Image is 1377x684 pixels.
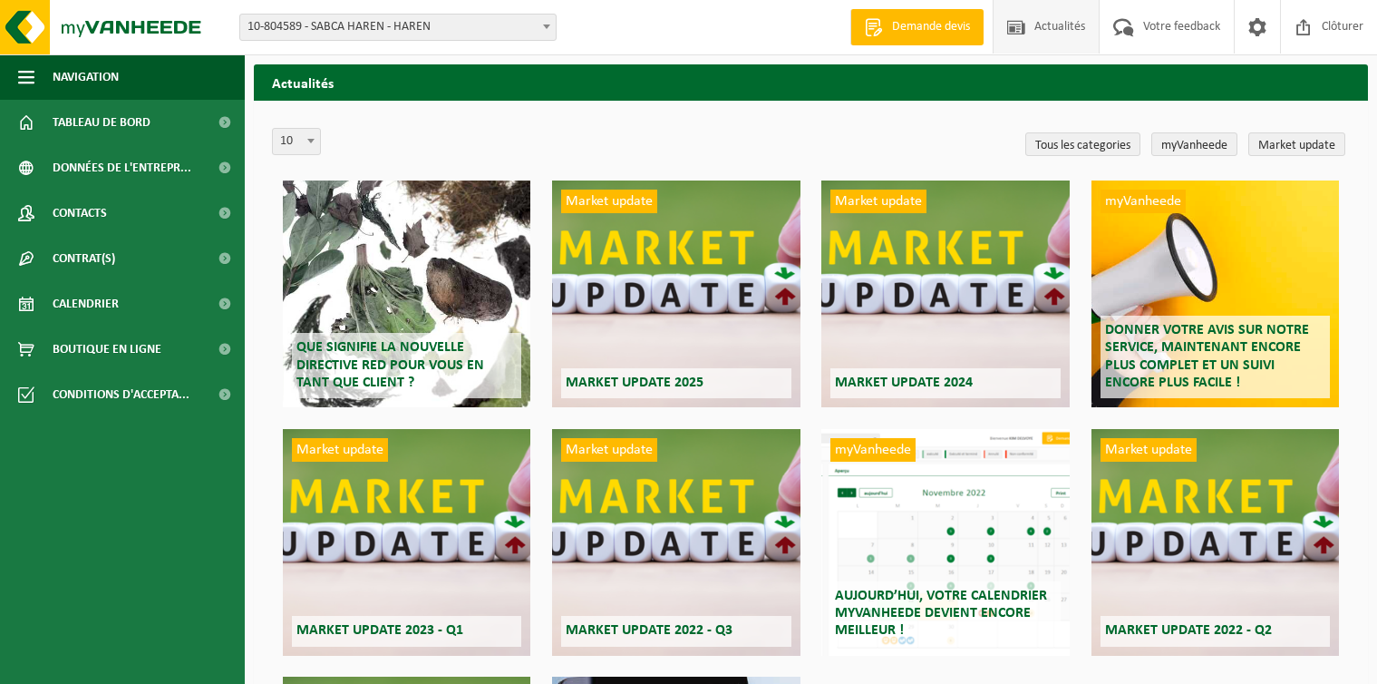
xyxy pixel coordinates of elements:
span: Navigation [53,54,119,100]
span: myVanheede [1101,190,1186,213]
a: Market update Market update 2022 - Q3 [552,429,800,656]
span: Tableau de bord [53,100,150,145]
span: Données de l'entrepr... [53,145,191,191]
h2: Actualités [254,64,1368,100]
span: Aujourd’hui, votre calendrier myVanheede devient encore meilleur ! [835,589,1047,638]
span: Market update [561,438,657,462]
span: Boutique en ligne [53,327,161,372]
span: Demande devis [887,18,975,36]
span: Conditions d'accepta... [53,372,189,417]
span: Contacts [53,191,107,236]
span: Market update [830,190,926,213]
span: Market update 2023 - Q1 [296,623,463,638]
a: Market update [1248,132,1345,156]
span: Que signifie la nouvelle directive RED pour vous en tant que client ? [296,340,484,389]
span: 10-804589 - SABCA HAREN - HAREN [239,14,557,41]
a: Market update Market update 2024 [821,181,1069,407]
span: Market update [1101,438,1197,462]
span: 10 [273,129,320,154]
a: Demande devis [850,9,984,45]
span: Market update 2022 - Q3 [566,623,732,638]
span: Calendrier [53,281,119,327]
a: Tous les categories [1025,132,1140,156]
a: Que signifie la nouvelle directive RED pour vous en tant que client ? [283,181,530,407]
span: Donner votre avis sur notre service, maintenant encore plus complet et un suivi encore plus facile ! [1105,323,1309,390]
span: myVanheede [830,438,916,462]
a: Market update Market update 2022 - Q2 [1091,429,1339,656]
span: Contrat(s) [53,236,115,281]
span: Market update 2024 [835,376,973,390]
a: Market update Market update 2023 - Q1 [283,429,530,656]
span: Market update [561,190,657,213]
span: 10-804589 - SABCA HAREN - HAREN [240,15,556,40]
span: Market update 2025 [566,376,703,390]
a: myVanheede Aujourd’hui, votre calendrier myVanheede devient encore meilleur ! [821,429,1069,656]
a: myVanheede Donner votre avis sur notre service, maintenant encore plus complet et un suivi encore... [1091,181,1339,407]
span: Market update 2022 - Q2 [1105,623,1272,638]
a: myVanheede [1151,132,1237,156]
a: Market update Market update 2025 [552,181,800,407]
span: Market update [292,438,388,462]
span: 10 [272,128,321,155]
